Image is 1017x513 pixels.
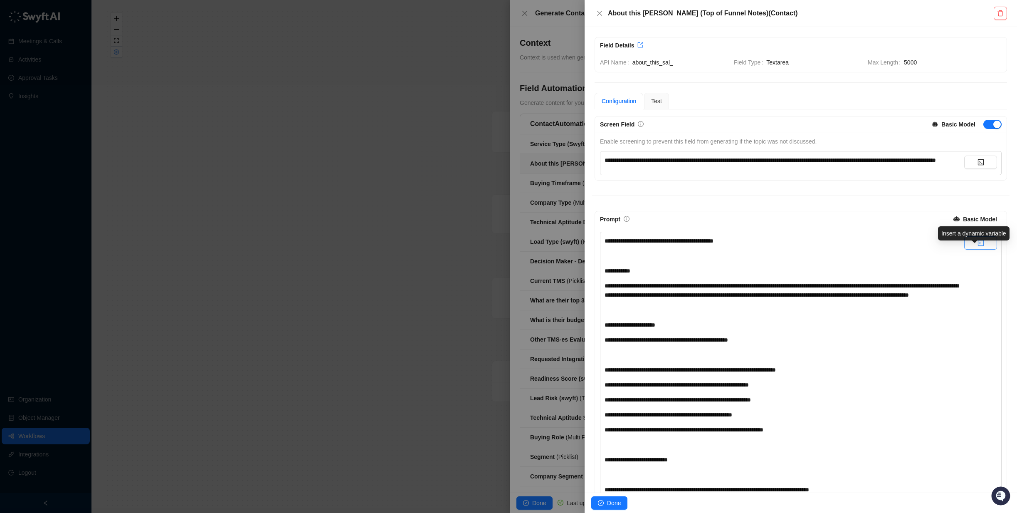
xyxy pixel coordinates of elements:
[904,58,1002,67] span: 5000
[734,58,766,67] span: Field Type
[868,58,904,67] span: Max Length
[637,42,643,48] span: export
[83,137,101,143] span: Pylon
[8,117,15,124] div: 📚
[632,58,727,67] span: about_this_sal_
[596,10,603,17] span: close
[638,121,644,127] span: info-circle
[28,75,136,84] div: Start new chat
[608,8,994,18] h5: About this [PERSON_NAME] (Top of Funnel Notes) ( Contact )
[602,97,636,106] div: Configuration
[595,8,605,18] button: Close
[600,216,620,223] span: Prompt
[8,75,23,90] img: 5124521997842_fc6d7dfcefe973c2e489_88.png
[17,116,31,125] span: Docs
[141,78,151,88] button: Start new chat
[8,8,25,25] img: Swyft AI
[638,121,644,128] a: info-circle
[37,117,44,124] div: 📶
[34,113,67,128] a: 📶Status
[990,486,1013,508] iframe: Open customer support
[651,98,662,104] span: Test
[59,136,101,143] a: Powered byPylon
[607,498,621,508] span: Done
[46,116,64,125] span: Status
[624,216,629,223] a: info-circle
[8,33,151,47] p: Welcome 👋
[600,58,632,67] span: API Name
[600,138,817,145] span: Enable screening to prevent this field from generating if the topic was not discussed.
[28,84,105,90] div: We're available if you need us!
[978,159,984,166] span: code
[600,41,634,50] div: Field Details
[938,226,1010,240] div: Insert a dynamic variable
[5,113,34,128] a: 📚Docs
[600,121,634,128] span: Screen Field
[591,496,627,510] button: Done
[963,216,997,223] strong: Basic Model
[978,240,984,246] span: code
[941,121,975,128] strong: Basic Model
[8,47,151,60] h2: How can we help?
[997,10,1004,17] span: delete
[766,58,861,67] span: Textarea
[598,500,604,506] span: check-circle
